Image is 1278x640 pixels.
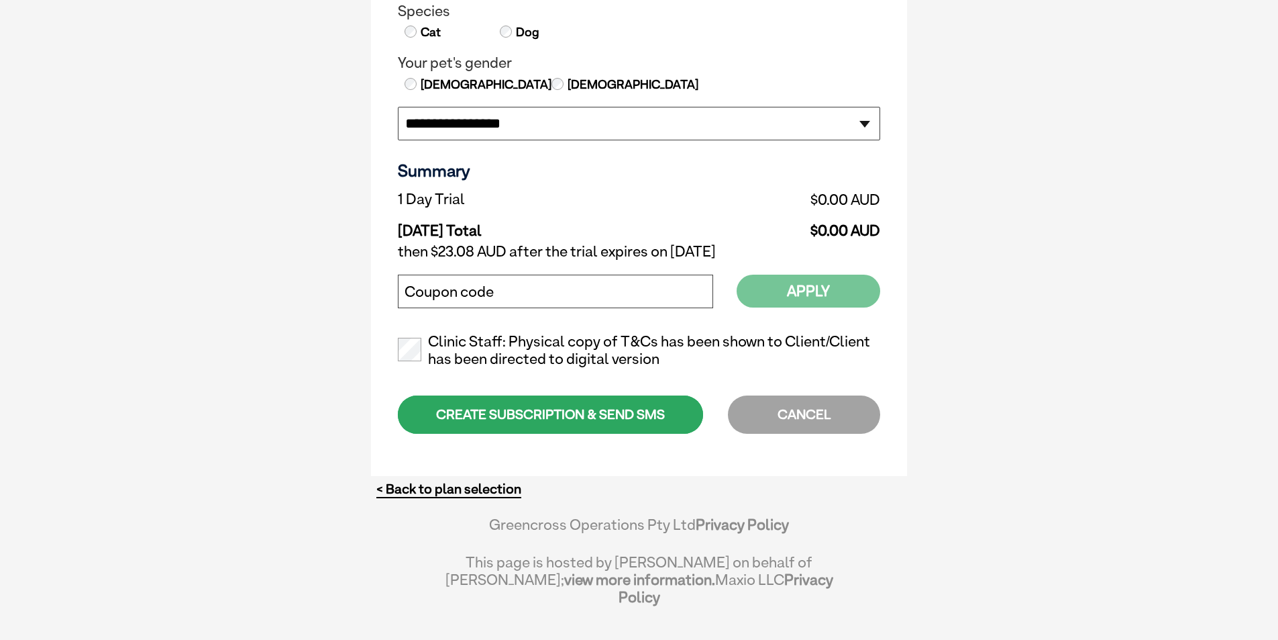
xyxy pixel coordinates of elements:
td: $0.00 AUD [660,212,880,240]
td: [DATE] Total [398,212,660,240]
a: view more information. [564,571,715,588]
label: Coupon code [405,283,494,301]
legend: Species [398,3,880,20]
td: $0.00 AUD [660,187,880,212]
td: then $23.08 AUD after the trial expires on [DATE] [398,240,880,264]
a: < Back to plan selection [376,481,521,498]
legend: Your pet's gender [398,54,880,72]
h3: Summary [398,161,880,181]
button: Apply [737,275,880,308]
div: This page is hosted by [PERSON_NAME] on behalf of [PERSON_NAME]; Maxio LLC [445,547,833,606]
div: Greencross Operations Pty Ltd [445,516,833,547]
input: Clinic Staff: Physical copy of T&Cs has been shown to Client/Client has been directed to digital ... [398,338,421,361]
div: CANCEL [728,396,880,434]
div: CREATE SUBSCRIPTION & SEND SMS [398,396,703,434]
label: Clinic Staff: Physical copy of T&Cs has been shown to Client/Client has been directed to digital ... [398,333,880,368]
a: Privacy Policy [696,516,789,533]
td: 1 Day Trial [398,187,660,212]
a: Privacy Policy [619,571,833,606]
